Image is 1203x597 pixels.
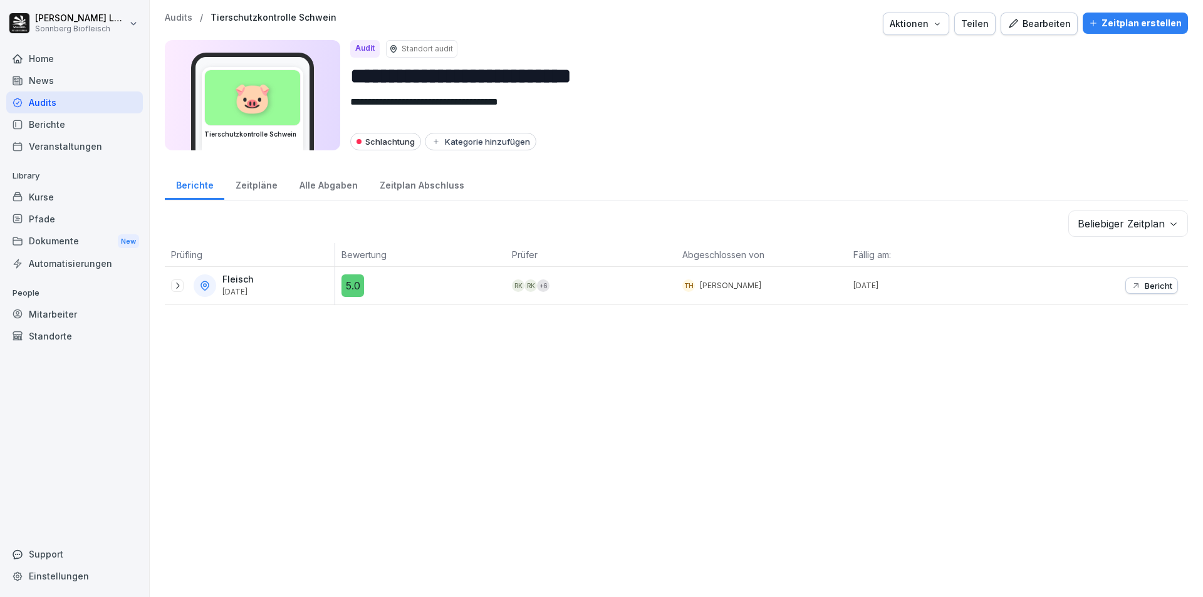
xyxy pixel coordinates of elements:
[512,279,524,292] div: RK
[6,283,143,303] p: People
[6,230,143,253] a: DokumenteNew
[224,168,288,200] a: Zeitpläne
[6,135,143,157] a: Veranstaltungen
[700,280,761,291] p: [PERSON_NAME]
[6,565,143,587] a: Einstellungen
[350,133,421,150] div: Schlachtung
[341,274,364,297] div: 5.0
[402,43,453,55] p: Standort audit
[6,70,143,91] a: News
[1145,281,1172,291] p: Bericht
[954,13,996,35] button: Teilen
[853,280,1018,291] p: [DATE]
[6,113,143,135] a: Berichte
[1008,17,1071,31] div: Bearbeiten
[1125,278,1178,294] button: Bericht
[350,40,380,58] div: Audit
[211,13,336,23] a: Tierschutzkontrolle Schwein
[847,243,1018,267] th: Fällig am:
[171,248,328,261] p: Prüfling
[6,208,143,230] a: Pfade
[524,279,537,292] div: RK
[682,248,840,261] p: Abgeschlossen von
[204,130,301,139] h3: Tierschutzkontrolle Schwein
[883,13,949,35] button: Aktionen
[1089,16,1182,30] div: Zeitplan erstellen
[118,234,139,249] div: New
[6,166,143,186] p: Library
[6,303,143,325] a: Mitarbeiter
[1083,13,1188,34] button: Zeitplan erstellen
[165,168,224,200] a: Berichte
[205,70,300,125] div: 🐷
[165,13,192,23] a: Audits
[6,252,143,274] a: Automatisierungen
[35,24,127,33] p: Sonnberg Biofleisch
[6,91,143,113] a: Audits
[961,17,989,31] div: Teilen
[35,13,127,24] p: [PERSON_NAME] Lumetsberger
[425,133,536,150] button: Kategorie hinzufügen
[431,137,530,147] div: Kategorie hinzufügen
[288,168,368,200] a: Alle Abgaben
[6,230,143,253] div: Dokumente
[890,17,942,31] div: Aktionen
[368,168,475,200] a: Zeitplan Abschluss
[222,274,254,285] p: Fleisch
[506,243,676,267] th: Prüfer
[6,48,143,70] a: Home
[682,279,695,292] div: TH
[222,288,254,296] p: [DATE]
[537,279,549,292] div: + 6
[1001,13,1078,35] button: Bearbeiten
[6,186,143,208] a: Kurse
[6,543,143,565] div: Support
[341,248,499,261] p: Bewertung
[200,13,203,23] p: /
[6,325,143,347] a: Standorte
